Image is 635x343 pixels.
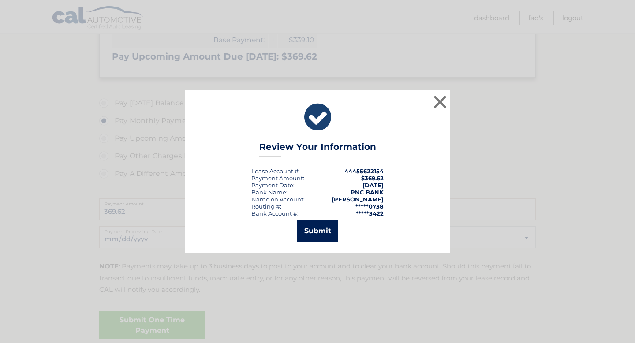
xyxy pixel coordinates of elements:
[251,210,299,217] div: Bank Account #:
[251,189,288,196] div: Bank Name:
[344,168,384,175] strong: 44455622154
[297,220,338,242] button: Submit
[362,182,384,189] span: [DATE]
[251,182,293,189] span: Payment Date
[251,196,305,203] div: Name on Account:
[251,175,304,182] div: Payment Amount:
[431,93,449,111] button: ×
[259,142,376,157] h3: Review Your Information
[251,203,281,210] div: Routing #:
[251,182,295,189] div: :
[361,175,384,182] span: $369.62
[251,168,300,175] div: Lease Account #:
[332,196,384,203] strong: [PERSON_NAME]
[351,189,384,196] strong: PNC BANK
